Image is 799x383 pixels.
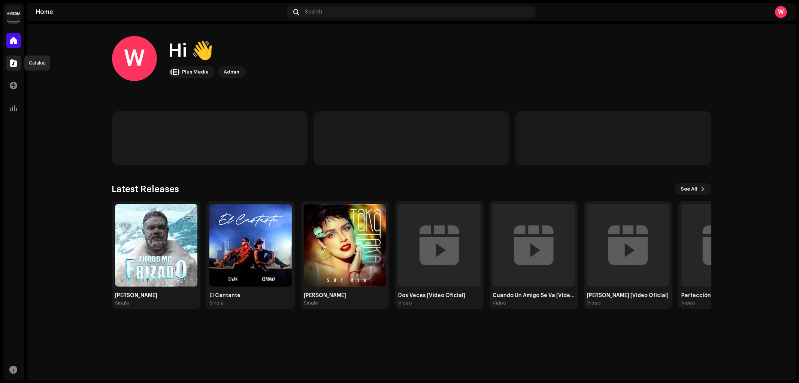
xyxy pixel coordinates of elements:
[170,68,179,77] img: d0ab9f93-6901-4547-93e9-494644ae73ba
[305,9,322,15] span: Search
[209,300,224,306] div: Single
[112,183,179,195] h3: Latest Releases
[224,68,240,77] div: Admin
[115,300,129,306] div: Single
[6,6,21,21] img: d0ab9f93-6901-4547-93e9-494644ae73ba
[681,293,764,299] div: Perfección - Remix [Video Oficial]
[112,36,157,81] div: W
[398,293,481,299] div: Dos Veces [Video Oficial]
[304,293,386,299] div: [PERSON_NAME]
[115,293,197,299] div: [PERSON_NAME]
[115,204,197,287] img: 9d96d9a3-d462-4b05-8c16-6d0de4e49a1c
[675,183,711,195] button: See All
[681,182,698,197] span: See All
[304,300,318,306] div: Single
[209,293,292,299] div: El Cantante
[36,9,284,15] div: Home
[775,6,787,18] div: W
[209,204,292,287] img: 18f91fe0-a5b6-442b-9671-8139d5fc28a8
[493,300,506,306] div: Video
[587,293,669,299] div: [PERSON_NAME] [Video Oficial]
[493,293,575,299] div: Cuando Un Amigo Se Va [Video Oficial]
[587,300,601,306] div: Video
[681,300,695,306] div: Video
[169,39,246,63] div: Hi 👋
[398,300,412,306] div: Video
[182,68,209,77] div: Plus Media
[304,204,386,287] img: bbae8e27-6a43-4608-82ba-64b0f3687bd2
